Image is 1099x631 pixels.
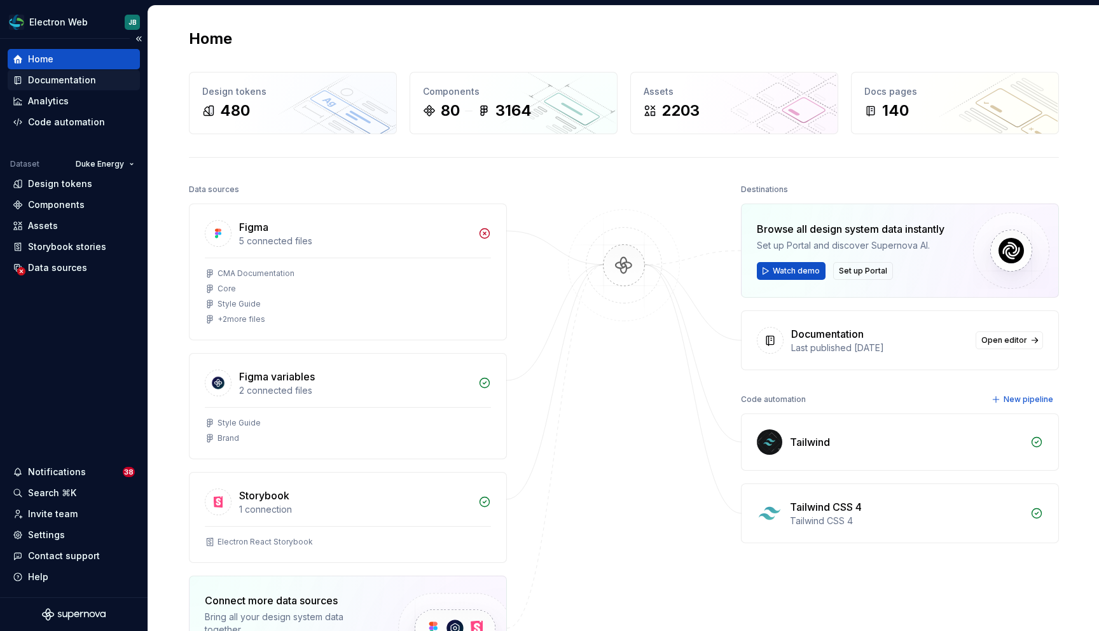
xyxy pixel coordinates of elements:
[28,529,65,541] div: Settings
[882,101,909,121] div: 140
[220,101,250,121] div: 480
[741,391,806,408] div: Code automation
[239,503,471,516] div: 1 connection
[218,284,236,294] div: Core
[123,467,135,477] span: 38
[189,29,232,49] h2: Home
[29,16,88,29] div: Electron Web
[8,504,140,524] a: Invite team
[8,91,140,111] a: Analytics
[42,608,106,621] svg: Supernova Logo
[630,72,838,134] a: Assets2203
[8,483,140,503] button: Search ⌘K
[28,466,86,478] div: Notifications
[8,546,140,566] button: Contact support
[189,472,507,563] a: Storybook1 connectionElectron React Storybook
[28,198,85,211] div: Components
[981,335,1027,345] span: Open editor
[70,155,140,173] button: Duke Energy
[128,17,137,27] div: JB
[8,237,140,257] a: Storybook stories
[76,159,124,169] span: Duke Energy
[8,258,140,278] a: Data sources
[441,101,460,121] div: 80
[189,353,507,459] a: Figma variables2 connected filesStyle GuideBrand
[790,434,830,450] div: Tailwind
[839,266,887,276] span: Set up Portal
[130,30,148,48] button: Collapse sidebar
[8,70,140,90] a: Documentation
[773,266,820,276] span: Watch demo
[10,159,39,169] div: Dataset
[28,219,58,232] div: Assets
[791,342,968,354] div: Last published [DATE]
[28,508,78,520] div: Invite team
[28,177,92,190] div: Design tokens
[28,53,53,66] div: Home
[28,261,87,274] div: Data sources
[757,239,944,252] div: Set up Portal and discover Supernova AI.
[851,72,1059,134] a: Docs pages140
[8,49,140,69] a: Home
[1004,394,1053,405] span: New pipeline
[3,8,145,36] button: Electron WebJB
[8,112,140,132] a: Code automation
[864,85,1046,98] div: Docs pages
[495,101,532,121] div: 3164
[28,116,105,128] div: Code automation
[218,299,261,309] div: Style Guide
[790,499,862,515] div: Tailwind CSS 4
[218,268,294,279] div: CMA Documentation
[28,550,100,562] div: Contact support
[8,216,140,236] a: Assets
[757,221,944,237] div: Browse all design system data instantly
[833,262,893,280] button: Set up Portal
[741,181,788,198] div: Destinations
[239,219,268,235] div: Figma
[218,418,261,428] div: Style Guide
[988,391,1059,408] button: New pipeline
[239,235,471,247] div: 5 connected files
[218,314,265,324] div: + 2 more files
[976,331,1043,349] a: Open editor
[189,72,397,134] a: Design tokens480
[423,85,604,98] div: Components
[218,433,239,443] div: Brand
[28,95,69,107] div: Analytics
[28,571,48,583] div: Help
[644,85,825,98] div: Assets
[28,487,76,499] div: Search ⌘K
[28,240,106,253] div: Storybook stories
[8,174,140,194] a: Design tokens
[239,369,315,384] div: Figma variables
[757,262,826,280] button: Watch demo
[239,488,289,503] div: Storybook
[239,384,471,397] div: 2 connected files
[8,195,140,215] a: Components
[202,85,384,98] div: Design tokens
[9,15,24,30] img: f6f21888-ac52-4431-a6ea-009a12e2bf23.png
[218,537,313,547] div: Electron React Storybook
[791,326,864,342] div: Documentation
[790,515,1023,527] div: Tailwind CSS 4
[410,72,618,134] a: Components803164
[28,74,96,87] div: Documentation
[661,101,700,121] div: 2203
[189,181,239,198] div: Data sources
[189,204,507,340] a: Figma5 connected filesCMA DocumentationCoreStyle Guide+2more files
[8,525,140,545] a: Settings
[205,593,377,608] div: Connect more data sources
[8,567,140,587] button: Help
[8,462,140,482] button: Notifications38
